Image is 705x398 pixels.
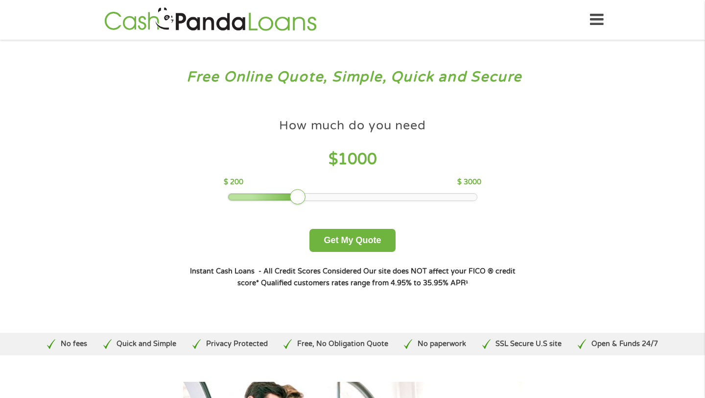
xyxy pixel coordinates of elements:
[261,279,468,287] strong: Qualified customers rates range from 4.95% to 35.95% APR¹
[28,68,677,86] h3: Free Online Quote, Simple, Quick and Secure
[457,177,481,188] p: $ 3000
[190,267,361,275] strong: Instant Cash Loans - All Credit Scores Considered
[61,339,87,349] p: No fees
[309,229,395,252] button: Get My Quote
[591,339,658,349] p: Open & Funds 24/7
[101,6,320,34] img: GetLoanNow Logo
[237,267,516,287] strong: Our site does NOT affect your FICO ® credit score*
[224,149,481,170] h4: $
[279,118,426,134] h4: How much do you need
[418,339,466,349] p: No paperwork
[338,150,377,169] span: 1000
[297,339,388,349] p: Free, No Obligation Quote
[117,339,176,349] p: Quick and Simple
[224,177,243,188] p: $ 200
[206,339,268,349] p: Privacy Protected
[495,339,562,349] p: SSL Secure U.S site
